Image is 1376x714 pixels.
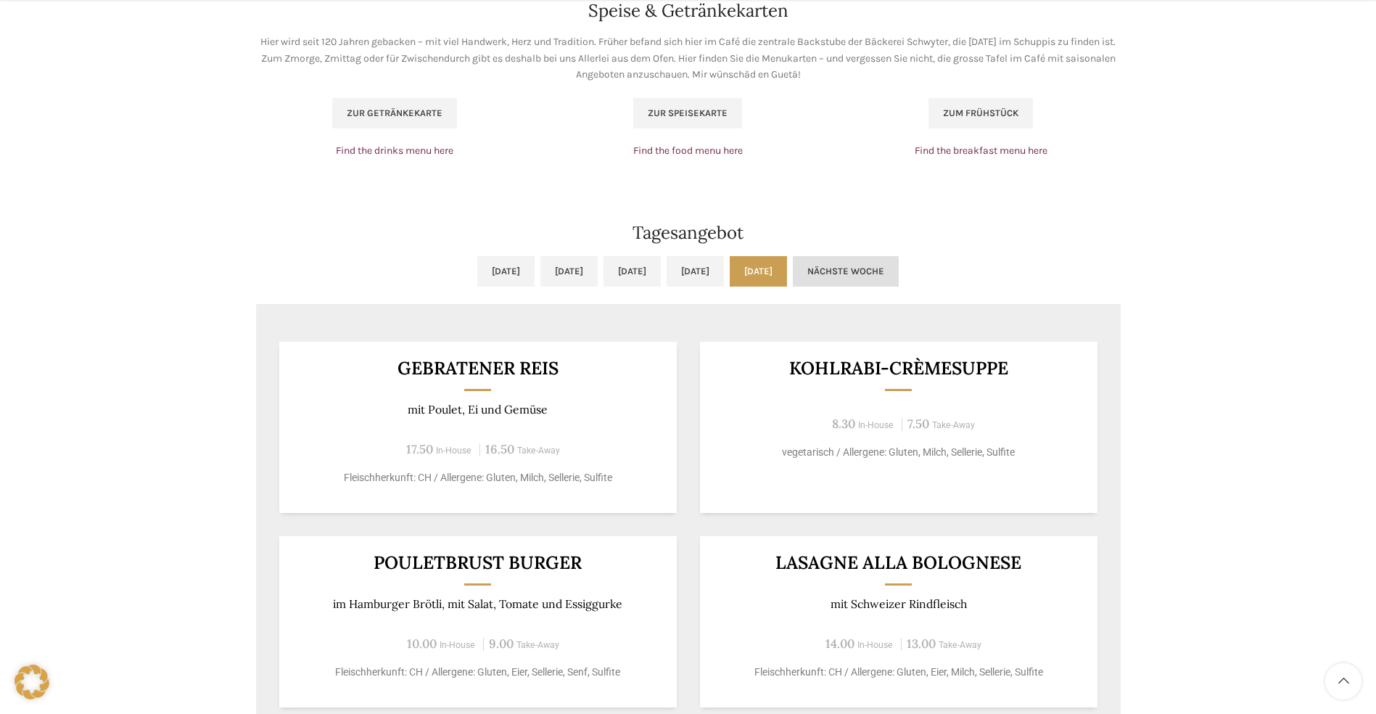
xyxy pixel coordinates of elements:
a: [DATE] [667,256,724,287]
a: [DATE] [477,256,535,287]
span: 7.50 [907,416,929,432]
p: Fleischherkunft: CH / Allergene: Gluten, Eier, Milch, Sellerie, Sulfite [717,665,1079,680]
span: Zur Speisekarte [648,107,728,119]
span: Take-Away [516,640,559,650]
a: Zur Getränkekarte [332,98,457,128]
p: Hier wird seit 120 Jahren gebacken – mit viel Handwerk, Herz und Tradition. Früher befand sich hi... [256,34,1121,83]
span: 10.00 [407,636,437,652]
span: In-House [857,640,893,650]
h2: Speise & Getränkekarten [256,2,1121,20]
span: Zur Getränkekarte [347,107,442,119]
span: In-House [440,640,475,650]
span: 8.30 [832,416,855,432]
span: 16.50 [485,441,514,457]
p: mit Poulet, Ei und Gemüse [297,403,659,416]
h3: Gebratener Reis [297,359,659,377]
h3: LASAGNE ALLA BOLOGNESE [717,554,1079,572]
a: [DATE] [730,256,787,287]
a: [DATE] [540,256,598,287]
span: 13.00 [907,636,936,652]
span: In-House [436,446,471,456]
p: mit Schweizer Rindfleisch [717,597,1079,611]
h3: Pouletbrust Burger [297,554,659,572]
span: 17.50 [406,441,433,457]
a: Find the breakfast menu here [915,144,1047,157]
a: Zur Speisekarte [633,98,742,128]
a: Scroll to top button [1325,663,1361,699]
p: im Hamburger Brötli, mit Salat, Tomate und Essiggurke [297,597,659,611]
a: [DATE] [603,256,661,287]
p: vegetarisch / Allergene: Gluten, Milch, Sellerie, Sulfite [717,445,1079,460]
span: Take-Away [932,420,975,430]
p: Fleischherkunft: CH / Allergene: Gluten, Eier, Sellerie, Senf, Sulfite [297,665,659,680]
h2: Tagesangebot [256,224,1121,242]
h3: Kohlrabi-Crèmesuppe [717,359,1079,377]
a: Find the food menu here [633,144,743,157]
a: Nächste Woche [793,256,899,287]
span: 14.00 [825,636,854,652]
span: Take-Away [939,640,981,650]
a: Find the drinks menu here [336,144,453,157]
a: Zum Frühstück [928,98,1033,128]
span: Take-Away [517,446,560,456]
span: In-House [858,420,894,430]
span: Zum Frühstück [943,107,1018,119]
span: 9.00 [489,636,514,652]
p: Fleischherkunft: CH / Allergene: Gluten, Milch, Sellerie, Sulfite [297,470,659,485]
